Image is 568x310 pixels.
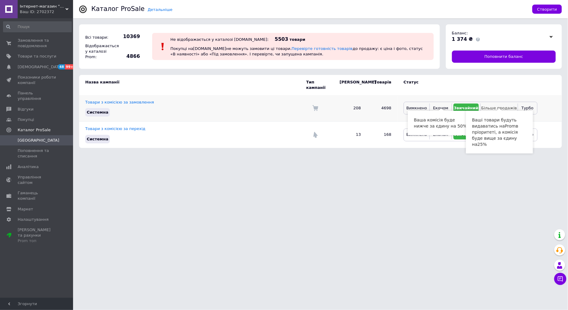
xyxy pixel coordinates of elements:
[312,132,318,138] img: Комісія за перехід
[18,117,34,122] span: Покупці
[521,106,534,110] span: Турбо
[119,33,140,40] span: 10369
[406,132,427,137] span: Вимкнено
[85,100,154,104] a: Товари з комісією за замовлення
[398,75,538,95] td: Статус
[334,122,367,148] td: 13
[170,46,423,56] span: Покупці на [DOMAIN_NAME] не можуть замовити ці товари. до продажу: є ціна і фото, статус «В наявн...
[408,111,475,135] div: Ваша комісія буде нижче за єдину на 50%
[20,9,73,15] div: Ваш ID: 2702372
[84,33,117,42] div: Всі товари:
[18,217,49,222] span: Налаштування
[58,64,65,69] span: 48
[18,90,56,101] span: Панель управління
[292,46,353,51] a: Перевірте готовність товарів
[306,75,334,95] td: Тип кампанії
[18,138,59,143] span: [GEOGRAPHIC_DATA]
[18,54,56,59] span: Товари та послуги
[554,273,566,285] button: Чат з покупцем
[18,206,33,212] span: Маркет
[84,42,117,62] div: Відображається у каталозі Prom:
[20,4,65,9] span: Інтернет-магазин "Avto-Razbor"
[452,36,473,42] span: 1 374 ₴
[454,104,479,113] button: Звичайний
[367,122,398,148] td: 168
[481,106,517,110] span: Більше продажів
[18,164,39,170] span: Аналітика
[537,7,557,12] span: Створити
[87,137,108,141] span: Системна
[18,127,51,133] span: Каталог ProSale
[431,104,450,113] button: Економ
[452,31,468,35] span: Баланс:
[466,111,533,153] div: Ваші товари будуть видаватись на Prom в пріоритеті, а комісія буде вище за єдину на 25 %
[18,227,56,244] span: [PERSON_NAME] та рахунки
[452,51,556,63] a: Поповнити баланс
[18,64,63,70] span: [DEMOGRAPHIC_DATA]
[18,238,56,244] div: Prom топ
[275,36,289,42] span: 5503
[485,54,523,59] span: Поповнити баланс
[79,75,306,95] td: Назва кампанії
[18,190,56,201] span: Гаманець компанії
[85,126,146,131] a: Товари з комісією за перехід
[119,53,140,60] span: 4866
[18,174,56,185] span: Управління сайтом
[18,75,56,86] span: Показники роботи компанії
[520,104,536,113] button: Турбо
[433,106,448,110] span: Економ
[158,42,167,51] img: :exclamation:
[454,106,479,110] span: Звичайний
[405,104,428,113] button: Вимкнено
[289,37,305,42] span: товари
[87,110,108,114] span: Системна
[91,6,145,12] div: Каталог ProSale
[170,37,269,42] div: Не відображається у каталозі [DOMAIN_NAME]:
[406,106,427,110] span: Вимкнено
[405,130,428,139] button: Вимкнено
[532,5,562,14] button: Створити
[482,104,516,113] button: Більше продажів
[312,105,318,111] img: Комісія за замовлення
[334,95,367,122] td: 208
[65,64,75,69] span: 99+
[367,95,398,122] td: 4698
[334,75,367,95] td: [PERSON_NAME]
[18,38,56,49] span: Замовлення та повідомлення
[3,21,72,32] input: Пошук
[367,75,398,95] td: Товарів
[148,7,173,12] a: Детальніше
[18,148,56,159] span: Поповнення та списання
[18,107,33,112] span: Відгуки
